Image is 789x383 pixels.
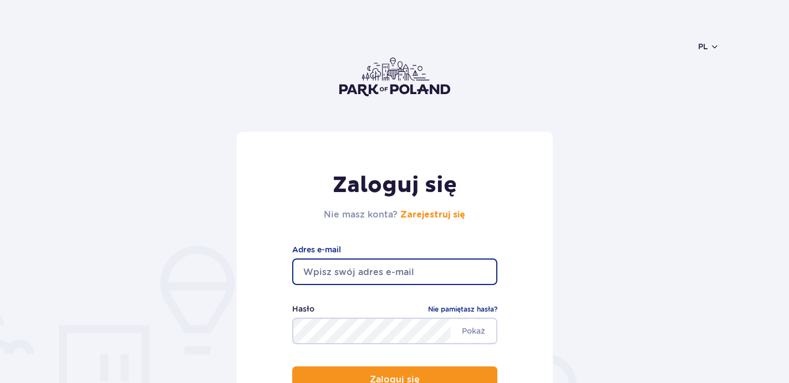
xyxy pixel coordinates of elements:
a: Nie pamiętasz hasła? [428,304,497,315]
img: Park of Poland logo [339,58,450,96]
input: Wpisz swój adres e-mail [292,258,497,285]
label: Adres e-mail [292,244,497,256]
h1: Zaloguj się [324,172,465,199]
label: Hasło [292,303,314,315]
span: Pokaż [451,319,496,343]
button: pl [698,41,719,52]
a: Zarejestruj się [400,210,465,219]
h2: Nie masz konta? [324,208,465,221]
